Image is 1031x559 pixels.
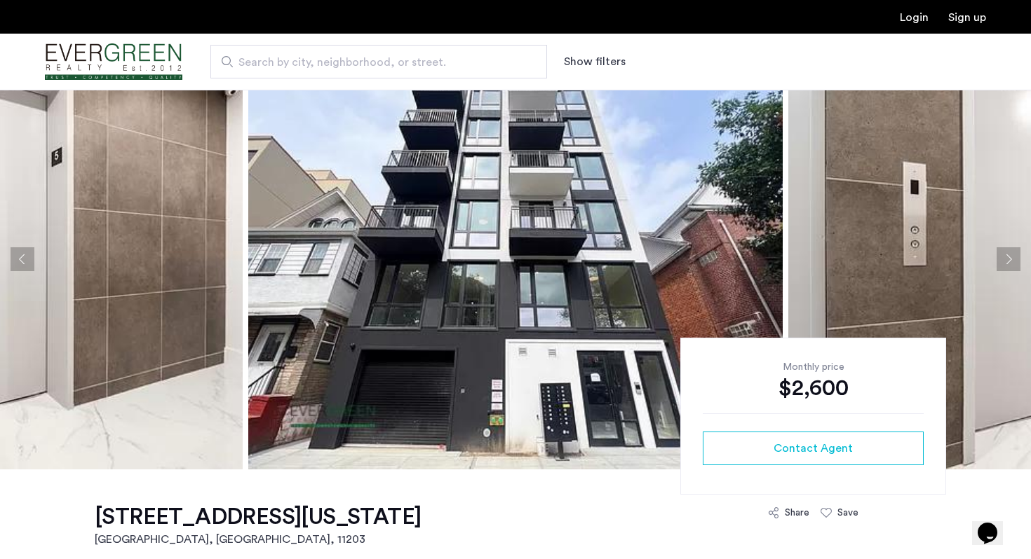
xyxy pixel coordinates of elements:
[703,374,924,402] div: $2,600
[997,247,1020,271] button: Next apartment
[95,531,421,548] h2: [GEOGRAPHIC_DATA], [GEOGRAPHIC_DATA] , 11203
[837,506,858,520] div: Save
[11,247,34,271] button: Previous apartment
[45,36,182,88] a: Cazamio Logo
[95,503,421,531] h1: [STREET_ADDRESS][US_STATE]
[948,12,986,23] a: Registration
[785,506,809,520] div: Share
[564,53,626,70] button: Show or hide filters
[45,36,182,88] img: logo
[900,12,929,23] a: Login
[238,54,508,71] span: Search by city, neighborhood, or street.
[703,432,924,465] button: button
[95,503,421,548] a: [STREET_ADDRESS][US_STATE][GEOGRAPHIC_DATA], [GEOGRAPHIC_DATA], 11203
[248,49,783,469] img: apartment
[703,360,924,374] div: Monthly price
[210,45,547,78] input: Apartment Search
[972,503,1017,545] iframe: chat widget
[774,440,853,457] span: Contact Agent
